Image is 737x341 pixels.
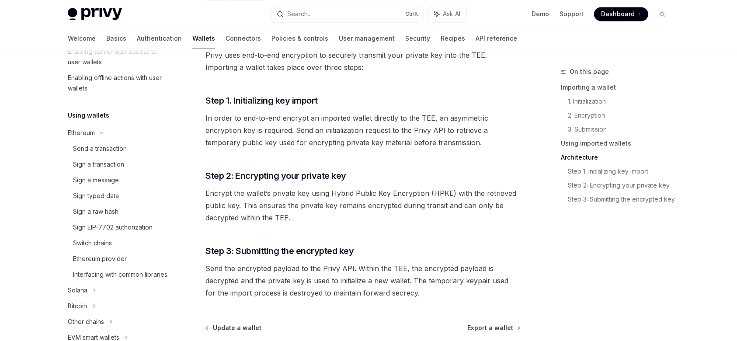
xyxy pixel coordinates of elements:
div: Sign a transaction [73,159,124,170]
button: Ask AI [428,6,466,22]
a: API reference [476,28,517,49]
a: Send a transaction [61,141,173,157]
a: Demo [532,10,549,18]
span: Update a wallet [213,324,261,332]
button: Toggle dark mode [655,7,669,21]
div: Search... [287,9,312,19]
a: Ethereum provider [61,251,173,267]
a: User management [339,28,395,49]
a: 1. Initialization [568,94,676,108]
span: In order to end-to-end encrypt an imported wallet directly to the TEE, an asymmetric encryption k... [205,112,521,149]
img: light logo [68,8,122,20]
a: 3. Submission [568,122,676,136]
a: Security [405,28,430,49]
div: Solana [68,285,87,296]
a: Switch chains [61,235,173,251]
a: Importing a wallet [561,80,676,94]
span: Send the encrypted payload to the Privy API. Within the TEE, the encrypted payload is decrypted a... [205,262,521,299]
div: Ethereum [68,128,95,138]
h5: Using wallets [68,110,109,121]
div: Send a transaction [73,143,127,154]
a: Sign a transaction [61,157,173,172]
span: On this page [570,66,609,77]
span: Dashboard [601,10,635,18]
a: Step 1. Initializing key import [568,164,676,178]
a: Enabling offline actions with user wallets [61,70,173,96]
div: Interfacing with common libraries [73,269,167,280]
a: Sign EIP-7702 authorization [61,219,173,235]
div: Other chains [68,317,104,327]
a: Architecture [561,150,676,164]
div: Ethereum provider [73,254,127,264]
a: Step 3: Submitting the encrypted key [568,192,676,206]
a: Using imported wallets [561,136,676,150]
a: 2. Encryption [568,108,676,122]
a: Update a wallet [206,324,261,332]
div: Sign a message [73,175,119,185]
a: Wallets [192,28,215,49]
div: Bitcoin [68,301,87,311]
a: Welcome [68,28,96,49]
a: Sign a message [61,172,173,188]
span: Ask AI [443,10,460,18]
a: Connectors [226,28,261,49]
a: Dashboard [594,7,648,21]
a: Recipes [441,28,465,49]
div: Sign typed data [73,191,119,201]
a: Authentication [137,28,182,49]
span: Privy uses end-to-end encryption to securely transmit your private key into the TEE. Importing a ... [205,49,521,73]
a: Step 2: Encrypting your private key [568,178,676,192]
a: Support [560,10,584,18]
span: Encrypt the wallet’s private key using Hybrid Public Key Encryption (HPKE) with the retrieved pub... [205,187,521,224]
a: Sign typed data [61,188,173,204]
div: Enabling offline actions with user wallets [68,73,167,94]
span: Step 3: Submitting the encrypted key [205,245,354,257]
span: Export a wallet [467,324,513,332]
a: Basics [106,28,126,49]
a: Export a wallet [467,324,520,332]
a: Interfacing with common libraries [61,267,173,282]
button: Search...CtrlK [271,6,424,22]
div: Switch chains [73,238,112,248]
div: Sign EIP-7702 authorization [73,222,153,233]
span: Step 1. Initializing key import [205,94,318,107]
a: Sign a raw hash [61,204,173,219]
a: Policies & controls [271,28,328,49]
span: Step 2: Encrypting your private key [205,170,346,182]
div: Sign a raw hash [73,206,118,217]
span: Ctrl K [405,10,418,17]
